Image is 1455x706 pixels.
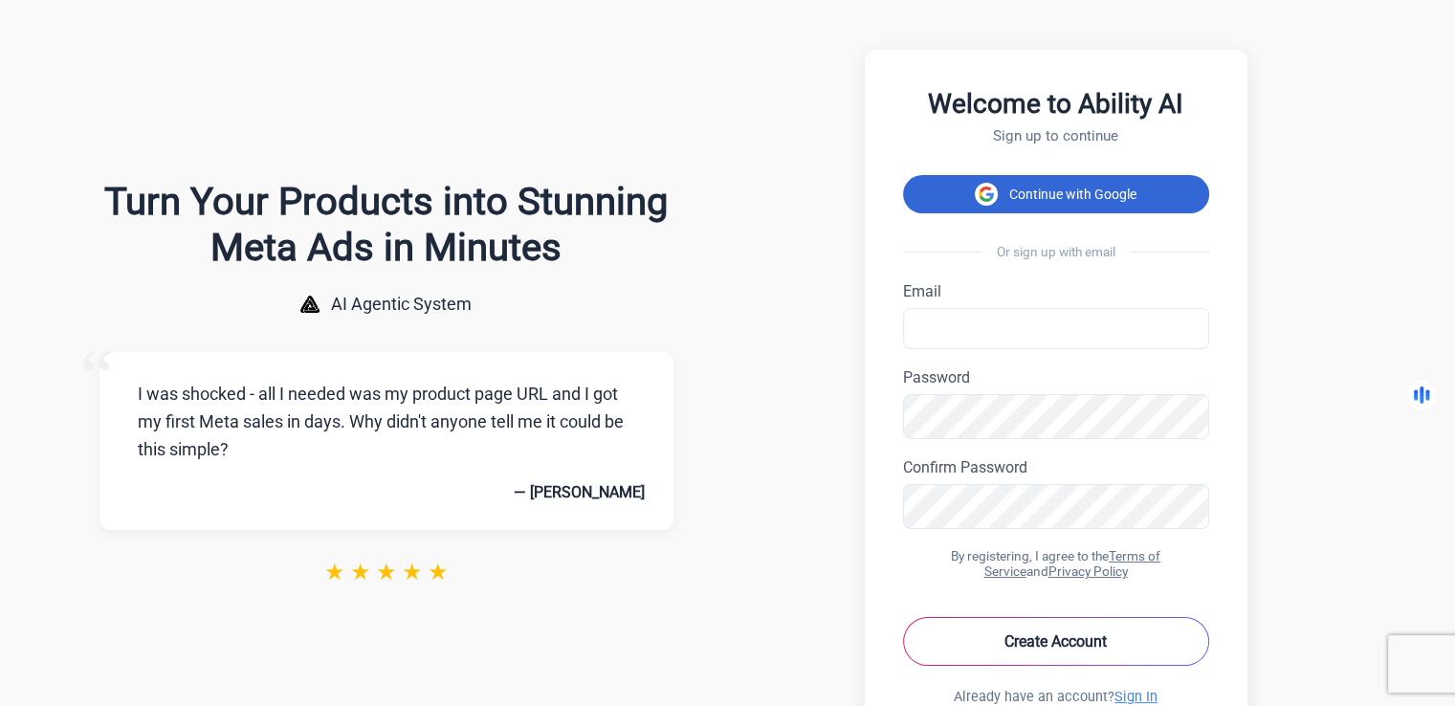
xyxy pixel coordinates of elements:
p: — [PERSON_NAME] [128,483,645,501]
h2: Welcome to Ability AI [903,88,1209,120]
button: Continue with Google [903,175,1209,213]
label: Password [903,368,1209,386]
button: Create Account [903,617,1209,666]
p: Sign up to continue [903,127,1209,144]
span: ★ [428,559,449,585]
img: AI Agentic System Logo [300,296,320,313]
a: Sign In [1114,689,1157,705]
span: AI Agentic System [331,294,472,314]
a: Privacy Policy [1048,563,1128,579]
span: ★ [402,559,423,585]
label: Email [903,282,1209,300]
p: I was shocked - all I needed was my product page URL and I got my first Meta sales in days. Why d... [128,381,645,463]
div: Or sign up with email [903,244,1209,259]
h1: Turn Your Products into Stunning Meta Ads in Minutes [99,179,673,271]
div: By registering, I agree to the and [903,548,1209,579]
span: “ [80,333,115,420]
div: Already have an account? [903,689,1209,705]
span: ★ [324,559,345,585]
span: ★ [350,559,371,585]
a: Terms of Service [984,548,1161,579]
span: ★ [376,559,397,585]
label: Confirm Password [903,458,1209,476]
